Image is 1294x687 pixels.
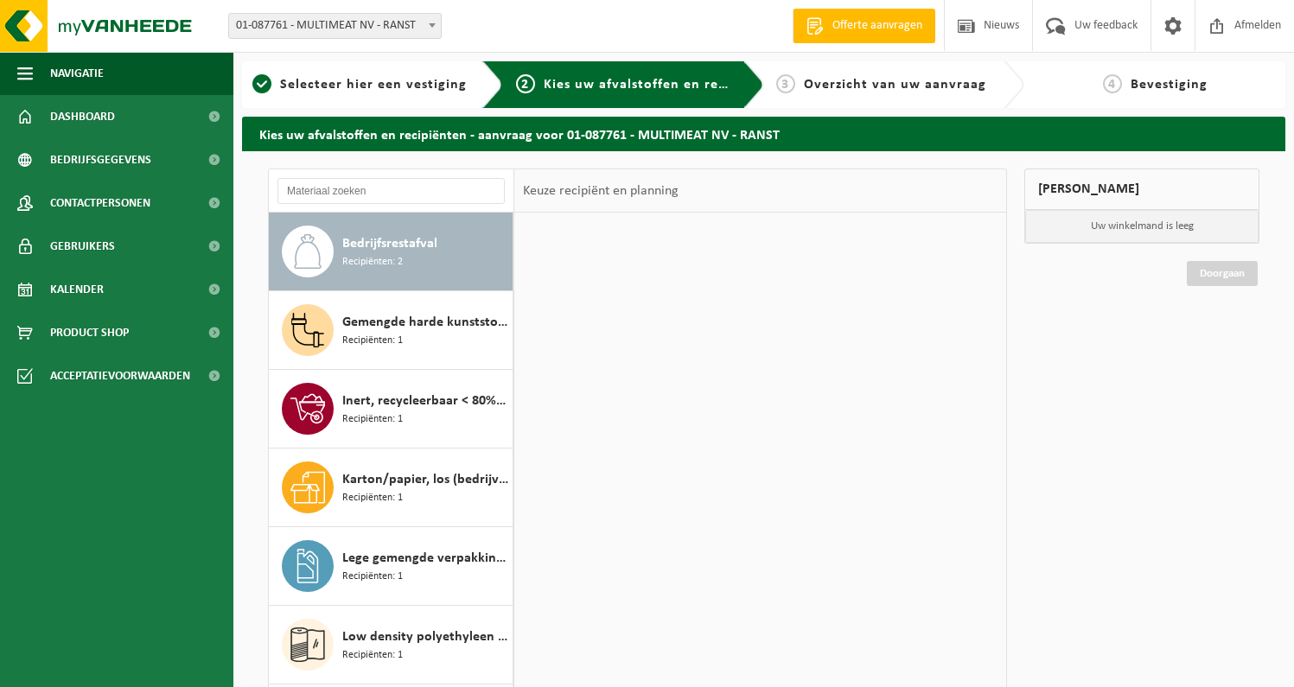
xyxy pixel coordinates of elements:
[342,254,403,270] span: Recipiënten: 2
[269,606,513,684] button: Low density polyethyleen (LDPE) folie, los, naturel/gekleurd (80/20) Recipiënten: 1
[342,627,508,647] span: Low density polyethyleen (LDPE) folie, los, naturel/gekleurd (80/20)
[342,333,403,349] span: Recipiënten: 1
[50,354,190,398] span: Acceptatievoorwaarden
[1103,74,1122,93] span: 4
[50,225,115,268] span: Gebruikers
[342,312,508,333] span: Gemengde harde kunststoffen (PE, PP en PVC), recycleerbaar (industrieel)
[516,74,535,93] span: 2
[269,370,513,448] button: Inert, recycleerbaar < 80% steenpuin Recipiënten: 1
[269,213,513,291] button: Bedrijfsrestafval Recipiënten: 2
[776,74,795,93] span: 3
[342,411,403,428] span: Recipiënten: 1
[793,9,935,43] a: Offerte aanvragen
[342,548,508,569] span: Lege gemengde verpakkingen van gevaarlijke stoffen
[229,14,441,38] span: 01-087761 - MULTIMEAT NV - RANST
[342,647,403,664] span: Recipiënten: 1
[50,181,150,225] span: Contactpersonen
[50,138,151,181] span: Bedrijfsgegevens
[228,13,442,39] span: 01-087761 - MULTIMEAT NV - RANST
[50,95,115,138] span: Dashboard
[252,74,271,93] span: 1
[544,78,781,92] span: Kies uw afvalstoffen en recipiënten
[277,178,505,204] input: Materiaal zoeken
[1024,169,1259,210] div: [PERSON_NAME]
[50,52,104,95] span: Navigatie
[804,78,986,92] span: Overzicht van uw aanvraag
[269,527,513,606] button: Lege gemengde verpakkingen van gevaarlijke stoffen Recipiënten: 1
[1025,210,1259,243] p: Uw winkelmand is leeg
[269,291,513,370] button: Gemengde harde kunststoffen (PE, PP en PVC), recycleerbaar (industrieel) Recipiënten: 1
[269,448,513,527] button: Karton/papier, los (bedrijven) Recipiënten: 1
[251,74,469,95] a: 1Selecteer hier een vestiging
[342,469,508,490] span: Karton/papier, los (bedrijven)
[280,78,467,92] span: Selecteer hier een vestiging
[342,391,508,411] span: Inert, recycleerbaar < 80% steenpuin
[514,169,687,213] div: Keuze recipiënt en planning
[342,569,403,585] span: Recipiënten: 1
[342,233,437,254] span: Bedrijfsrestafval
[1131,78,1208,92] span: Bevestiging
[242,117,1285,150] h2: Kies uw afvalstoffen en recipiënten - aanvraag voor 01-087761 - MULTIMEAT NV - RANST
[828,17,927,35] span: Offerte aanvragen
[50,311,129,354] span: Product Shop
[50,268,104,311] span: Kalender
[1187,261,1258,286] a: Doorgaan
[342,490,403,506] span: Recipiënten: 1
